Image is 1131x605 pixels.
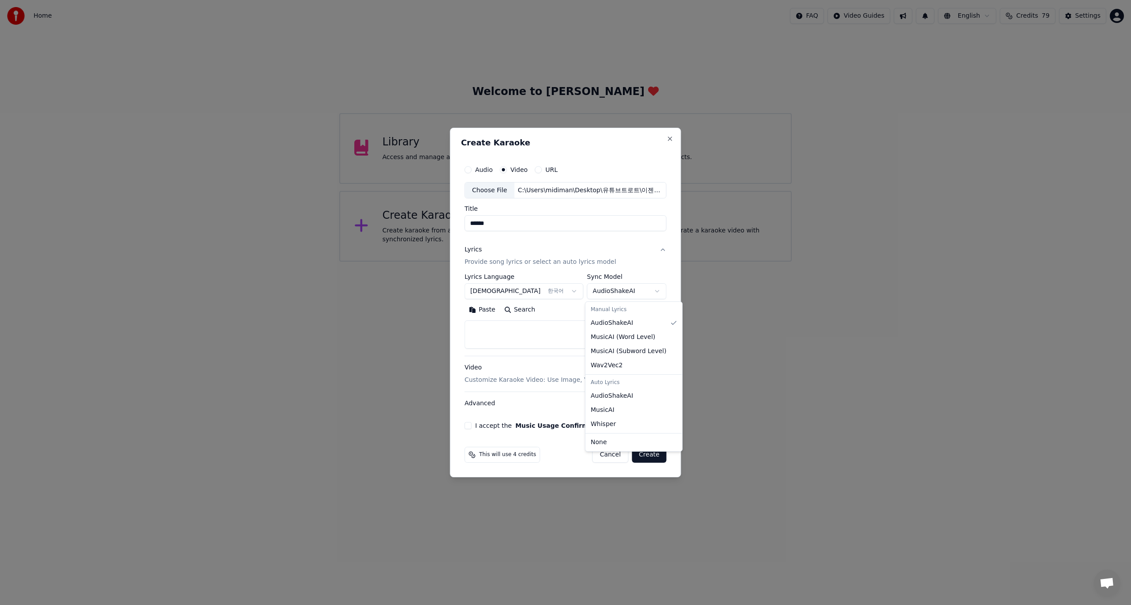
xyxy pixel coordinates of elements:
[591,361,622,370] span: Wav2Vec2
[587,377,680,389] div: Auto Lyrics
[591,319,633,327] span: AudioShakeAI
[591,420,616,429] span: Whisper
[591,392,633,400] span: AudioShakeAI
[587,304,680,316] div: Manual Lyrics
[591,347,666,356] span: MusicAI ( Subword Level )
[591,438,607,447] span: None
[591,406,615,415] span: MusicAI
[591,333,655,342] span: MusicAI ( Word Level )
